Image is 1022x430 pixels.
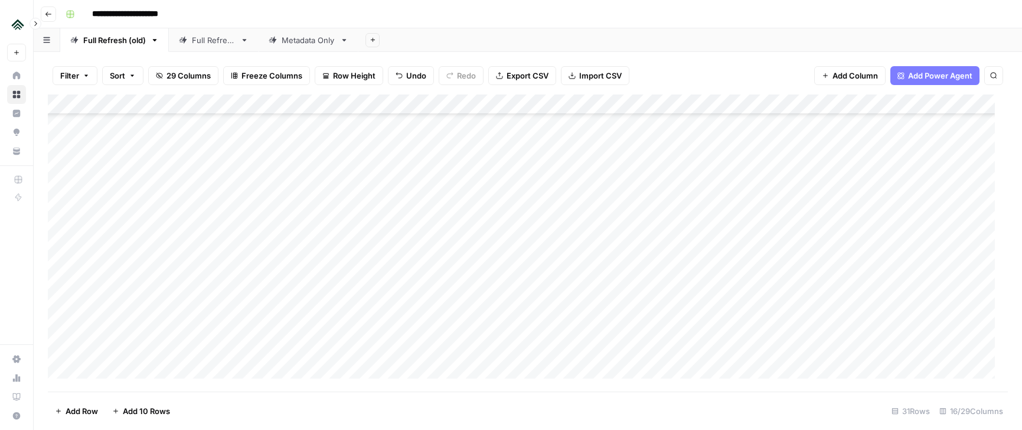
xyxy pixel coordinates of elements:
[7,123,26,142] a: Opportunities
[169,28,259,52] a: Full Refresh
[83,34,146,46] div: Full Refresh (old)
[887,402,935,421] div: 31 Rows
[102,66,143,85] button: Sort
[53,66,97,85] button: Filter
[406,70,426,82] span: Undo
[7,350,26,369] a: Settings
[7,9,26,39] button: Workspace: Uplisting
[388,66,434,85] button: Undo
[7,387,26,406] a: Learning Hub
[192,34,236,46] div: Full Refresh
[48,402,105,421] button: Add Row
[7,142,26,161] a: Your Data
[110,70,125,82] span: Sort
[7,14,28,35] img: Uplisting Logo
[507,70,548,82] span: Export CSV
[439,66,484,85] button: Redo
[7,66,26,85] a: Home
[7,369,26,387] a: Usage
[333,70,376,82] span: Row Height
[148,66,218,85] button: 29 Columns
[457,70,476,82] span: Redo
[579,70,622,82] span: Import CSV
[315,66,383,85] button: Row Height
[7,406,26,425] button: Help + Support
[259,28,358,52] a: Metadata Only
[241,70,302,82] span: Freeze Columns
[561,66,629,85] button: Import CSV
[908,70,972,82] span: Add Power Agent
[223,66,310,85] button: Freeze Columns
[7,85,26,104] a: Browse
[105,402,177,421] button: Add 10 Rows
[488,66,556,85] button: Export CSV
[60,28,169,52] a: Full Refresh (old)
[814,66,886,85] button: Add Column
[166,70,211,82] span: 29 Columns
[832,70,878,82] span: Add Column
[935,402,1008,421] div: 16/29 Columns
[7,104,26,123] a: Insights
[123,405,170,417] span: Add 10 Rows
[60,70,79,82] span: Filter
[66,405,98,417] span: Add Row
[890,66,979,85] button: Add Power Agent
[282,34,335,46] div: Metadata Only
